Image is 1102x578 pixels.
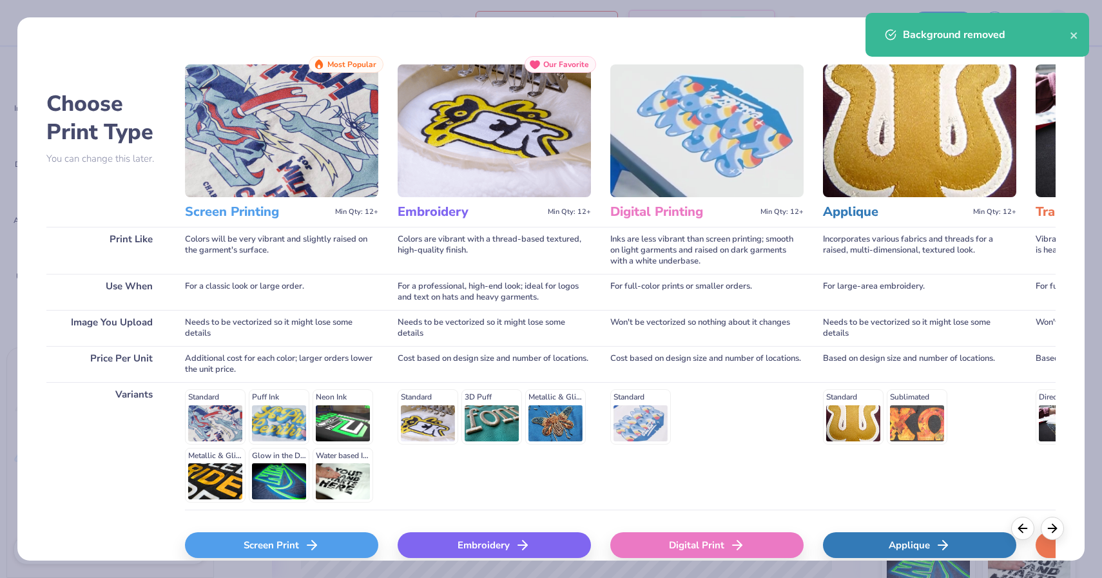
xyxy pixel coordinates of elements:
span: Min Qty: 12+ [760,207,804,217]
button: close [1070,27,1079,43]
div: Background removed [903,27,1070,43]
div: Applique [823,532,1016,558]
span: Most Popular [327,60,376,69]
div: Cost based on design size and number of locations. [610,346,804,382]
div: Incorporates various fabrics and threads for a raised, multi-dimensional, textured look. [823,227,1016,274]
div: Print Like [46,227,166,274]
div: Digital Print [610,532,804,558]
h2: Choose Print Type [46,90,166,146]
span: Our Favorite [543,60,589,69]
div: For large-area embroidery. [823,274,1016,310]
div: Needs to be vectorized so it might lose some details [398,310,591,346]
div: Inks are less vibrant than screen printing; smooth on light garments and raised on dark garments ... [610,227,804,274]
p: You can change this later. [46,153,166,164]
div: Needs to be vectorized so it might lose some details [185,310,378,346]
div: For full-color prints or smaller orders. [610,274,804,310]
img: Applique [823,64,1016,197]
div: Additional cost for each color; larger orders lower the unit price. [185,346,378,382]
div: Cost based on design size and number of locations. [398,346,591,382]
div: Colors are vibrant with a thread-based textured, high-quality finish. [398,227,591,274]
span: Min Qty: 12+ [548,207,591,217]
h3: Digital Printing [610,204,755,220]
div: Won't be vectorized so nothing about it changes [610,310,804,346]
h3: Applique [823,204,968,220]
div: Image You Upload [46,310,166,346]
div: For a professional, high-end look; ideal for logos and text on hats and heavy garments. [398,274,591,310]
span: Min Qty: 12+ [973,207,1016,217]
div: Based on design size and number of locations. [823,346,1016,382]
div: For a classic look or large order. [185,274,378,310]
h3: Screen Printing [185,204,330,220]
div: Variants [46,382,166,510]
span: Min Qty: 12+ [335,207,378,217]
img: Screen Printing [185,64,378,197]
div: Price Per Unit [46,346,166,382]
img: Digital Printing [610,64,804,197]
div: Screen Print [185,532,378,558]
img: Embroidery [398,64,591,197]
div: Colors will be very vibrant and slightly raised on the garment's surface. [185,227,378,274]
div: Embroidery [398,532,591,558]
div: Needs to be vectorized so it might lose some details [823,310,1016,346]
h3: Embroidery [398,204,543,220]
div: Use When [46,274,166,310]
